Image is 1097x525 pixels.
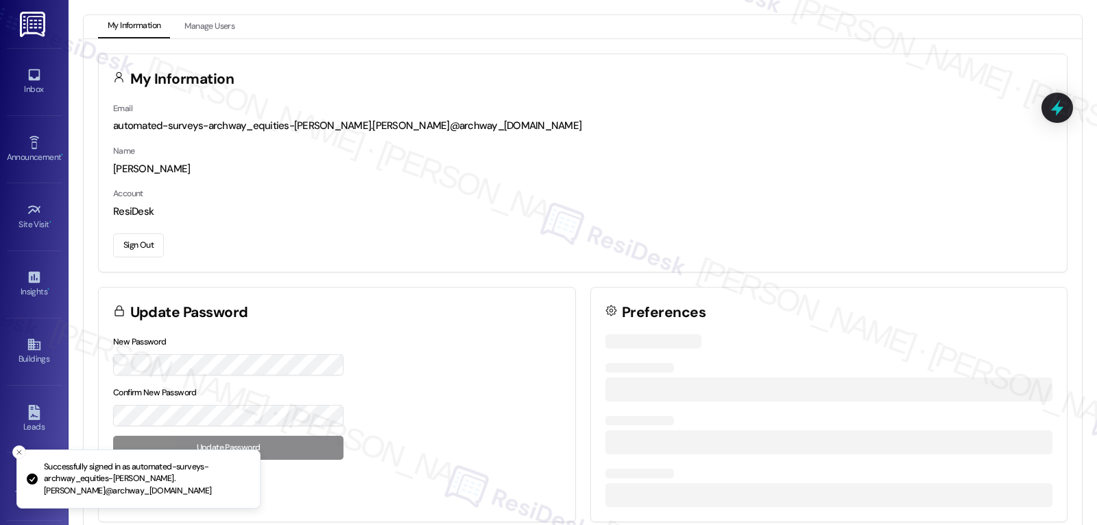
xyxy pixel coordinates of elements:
div: automated-surveys-archway_equities-[PERSON_NAME].[PERSON_NAME]@archway_[DOMAIN_NAME] [113,119,1052,133]
button: Close toast [12,445,26,459]
h3: Update Password [130,305,248,320]
button: Sign Out [113,233,164,257]
div: [PERSON_NAME] [113,162,1052,176]
span: • [47,285,49,294]
div: ResiDesk [113,205,1052,219]
button: My Information [98,15,170,38]
a: Site Visit • [7,198,62,235]
img: ResiDesk Logo [20,12,48,37]
a: Inbox [7,63,62,100]
a: Leads [7,401,62,438]
h3: My Information [130,72,234,86]
button: Manage Users [175,15,244,38]
h3: Preferences [622,305,706,320]
a: Buildings [7,333,62,370]
p: Successfully signed in as automated-surveys-archway_equities-[PERSON_NAME].[PERSON_NAME]@archway_... [44,461,249,498]
label: Confirm New Password [113,387,197,398]
span: • [49,218,51,227]
label: Email [113,103,132,114]
a: Templates • [7,468,62,505]
a: Insights • [7,266,62,303]
label: Name [113,145,135,156]
span: • [61,150,63,160]
label: New Password [113,336,167,347]
label: Account [113,188,143,199]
